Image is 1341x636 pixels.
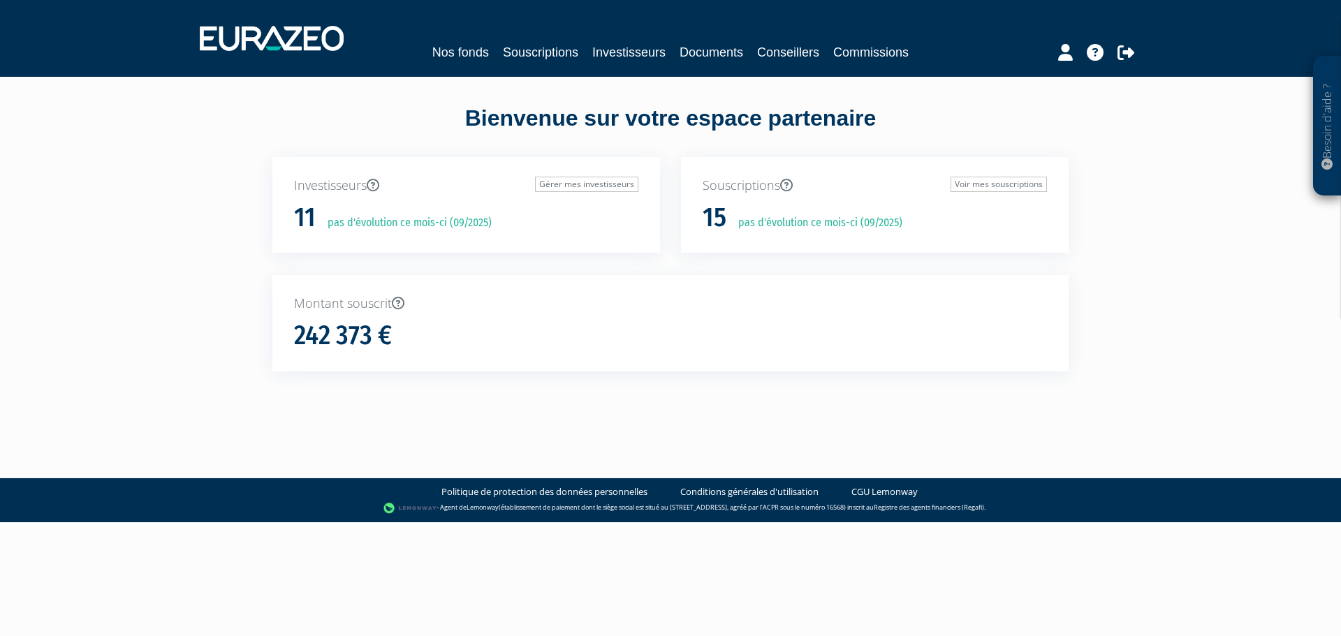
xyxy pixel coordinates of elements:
[833,43,909,62] a: Commissions
[757,43,819,62] a: Conseillers
[703,177,1047,195] p: Souscriptions
[503,43,578,62] a: Souscriptions
[535,177,638,192] a: Gérer mes investisseurs
[294,177,638,195] p: Investisseurs
[680,43,743,62] a: Documents
[432,43,489,62] a: Nos fonds
[200,26,344,51] img: 1732889491-logotype_eurazeo_blanc_rvb.png
[262,103,1079,157] div: Bienvenue sur votre espace partenaire
[467,503,499,512] a: Lemonway
[851,485,918,498] a: CGU Lemonway
[703,203,726,232] h1: 15
[294,295,1047,313] p: Montant souscrit
[441,485,647,498] a: Politique de protection des données personnelles
[951,177,1047,192] a: Voir mes souscriptions
[1319,64,1335,189] p: Besoin d'aide ?
[680,485,819,498] a: Conditions générales d'utilisation
[318,215,492,231] p: pas d'évolution ce mois-ci (09/2025)
[294,203,316,232] h1: 11
[383,501,437,515] img: logo-lemonway.png
[728,215,902,231] p: pas d'évolution ce mois-ci (09/2025)
[874,503,984,512] a: Registre des agents financiers (Regafi)
[294,321,392,350] h1: 242 373 €
[14,501,1327,515] div: - Agent de (établissement de paiement dont le siège social est situé au [STREET_ADDRESS], agréé p...
[592,43,666,62] a: Investisseurs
